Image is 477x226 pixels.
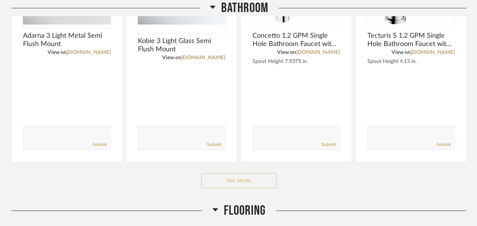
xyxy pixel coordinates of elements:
span: Flooring [224,203,266,219]
span: Tecturis S 1.2 GPM Single Hole Bathroom Faucet with Pop-Up Drain Assembly [367,32,455,48]
span: Kobie 3 Light Glass Semi Flush Mount [138,37,226,54]
a: Submit [207,141,221,148]
a: Submit [322,141,336,148]
a: Submit [92,141,107,148]
button: See More [201,173,277,188]
div: Spout Height 4.13 in. [367,58,455,65]
div: Spout Height 7.9375 in. [252,58,340,65]
a: Submit [436,141,451,148]
span: View on [162,55,181,60]
a: [DOMAIN_NAME] [67,50,111,55]
span: Concetto 1.2 GPM Single Hole Bathroom Faucet with Lift Rod Drain Assembly [252,32,340,48]
span: View on [47,50,67,55]
a: [DOMAIN_NAME] [411,50,455,55]
a: [DOMAIN_NAME] [181,55,225,60]
a: [DOMAIN_NAME] [296,50,340,55]
span: Adarna 3 Light Metal Semi Flush Mount [23,32,111,48]
span: View on [277,50,296,55]
span: View on [391,50,411,55]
